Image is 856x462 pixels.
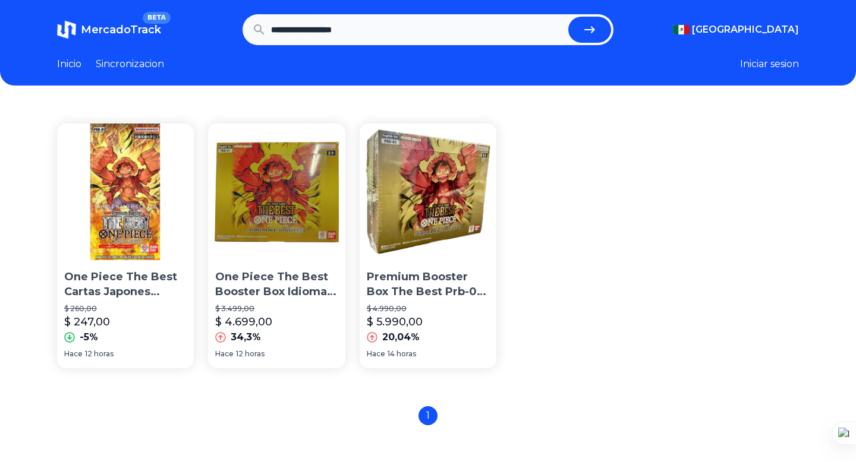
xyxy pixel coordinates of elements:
[57,124,194,260] img: One Piece The Best Cartas Japones Sobres Original
[80,330,98,344] p: -5%
[81,23,161,36] span: MercadoTrack
[64,304,187,314] p: $ 260,00
[367,314,423,330] p: $ 5.990,00
[215,270,338,299] p: One Piece The Best Booster Box Idioma Inglés Prb
[208,124,345,368] a: One Piece The Best Booster Box Idioma Inglés PrbOne Piece The Best Booster Box Idioma Inglés Prb$...
[367,304,489,314] p: $ 4.990,00
[215,349,234,359] span: Hace
[57,124,194,368] a: One Piece The Best Cartas Japones Sobres OriginalOne Piece The Best Cartas Japones Sobres Origina...
[85,349,114,359] span: 12 horas
[360,124,496,368] a: Premium Booster Box The Best Prb-01 One Piece TcgPremium Booster Box The Best Prb-01 One Piece Tc...
[64,349,83,359] span: Hace
[143,12,171,24] span: BETA
[367,349,385,359] span: Hace
[692,23,799,37] span: [GEOGRAPHIC_DATA]
[57,20,161,39] a: MercadoTrackBETA
[673,25,690,34] img: Mexico
[673,23,799,37] button: [GEOGRAPHIC_DATA]
[208,124,345,260] img: One Piece The Best Booster Box Idioma Inglés Prb
[740,57,799,71] button: Iniciar sesion
[236,349,265,359] span: 12 horas
[360,124,496,260] img: Premium Booster Box The Best Prb-01 One Piece Tcg
[64,270,187,299] p: One Piece The Best Cartas Japones Sobres Original
[367,270,489,299] p: Premium Booster Box The Best Prb-01 One Piece Tcg
[215,304,338,314] p: $ 3.499,00
[57,57,81,71] a: Inicio
[231,330,261,344] p: 34,3%
[215,314,272,330] p: $ 4.699,00
[96,57,164,71] a: Sincronizacion
[57,20,76,39] img: MercadoTrack
[388,349,416,359] span: 14 horas
[64,314,110,330] p: $ 247,00
[382,330,420,344] p: 20,04%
